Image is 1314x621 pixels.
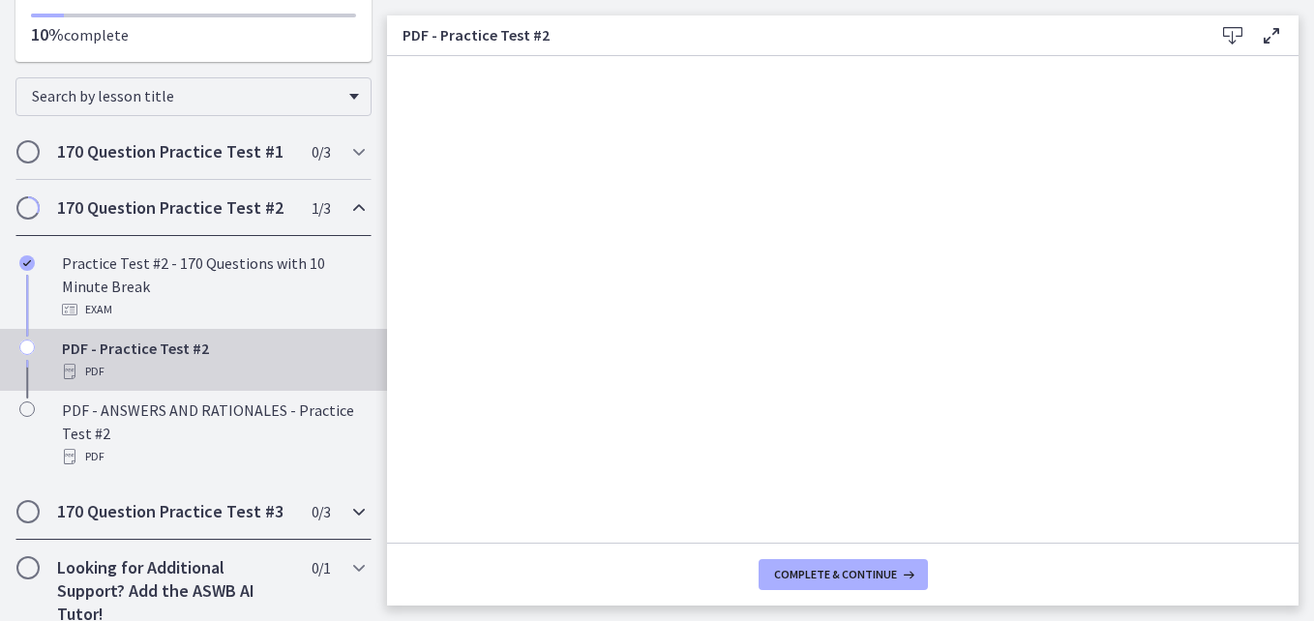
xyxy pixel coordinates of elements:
div: PDF - ANSWERS AND RATIONALES - Practice Test #2 [62,399,364,468]
div: PDF - Practice Test #2 [62,337,364,383]
h2: 170 Question Practice Test #3 [57,500,293,523]
span: 1 / 3 [312,196,330,220]
h3: PDF - Practice Test #2 [403,23,1182,46]
div: Search by lesson title [15,77,372,116]
h2: 170 Question Practice Test #2 [57,196,293,220]
span: Search by lesson title [32,86,340,105]
p: complete [31,23,356,46]
span: 0 / 3 [312,140,330,163]
div: Practice Test #2 - 170 Questions with 10 Minute Break [62,251,364,321]
div: PDF [62,445,364,468]
span: 10% [31,23,64,45]
span: 0 / 3 [312,500,330,523]
div: PDF [62,360,364,383]
i: Completed [19,255,35,271]
div: Exam [62,298,364,321]
span: Complete & continue [774,567,897,582]
span: 0 / 1 [312,556,330,579]
button: Complete & continue [759,559,928,590]
h2: 170 Question Practice Test #1 [57,140,293,163]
